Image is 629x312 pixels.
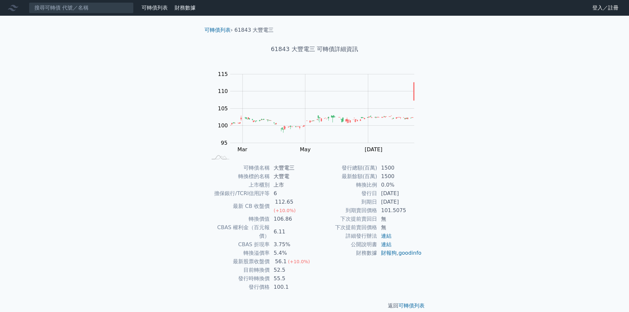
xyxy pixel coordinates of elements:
td: 擔保銀行/TCRI信用評等 [207,189,270,198]
td: 最新股票收盤價 [207,257,270,266]
li: › [204,26,233,34]
a: 財務數據 [175,5,196,11]
a: 可轉債列表 [398,303,425,309]
td: 1500 [377,164,422,172]
g: Series [230,83,414,133]
td: 3.75% [270,240,314,249]
a: 連結 [381,241,391,248]
g: Chart [215,71,424,153]
a: 可轉債列表 [142,5,168,11]
td: 到期日 [314,198,377,206]
tspan: Mar [238,146,248,153]
td: [DATE] [377,198,422,206]
td: 1500 [377,172,422,181]
tspan: [DATE] [365,146,382,153]
a: 連結 [381,233,391,239]
td: 目前轉換價 [207,266,270,274]
td: 到期賣回價格 [314,206,377,215]
td: [DATE] [377,189,422,198]
td: 大豐電三 [270,164,314,172]
tspan: 115 [218,71,228,77]
a: goodinfo [398,250,421,256]
td: 公開說明書 [314,240,377,249]
span: (+10.0%) [274,208,295,213]
td: 5.4% [270,249,314,257]
tspan: 100 [218,122,228,129]
td: 可轉債名稱 [207,164,270,172]
div: 56.1 [274,257,288,266]
td: 大豐電 [270,172,314,181]
td: 最新 CB 收盤價 [207,198,270,215]
td: 下次提前賣回日 [314,215,377,223]
td: 上市櫃別 [207,181,270,189]
td: 106.86 [270,215,314,223]
td: 55.5 [270,274,314,283]
td: , [377,249,422,257]
td: 詳細發行辦法 [314,232,377,240]
td: 6 [270,189,314,198]
td: 上市 [270,181,314,189]
td: 轉換標的名稱 [207,172,270,181]
td: 下次提前賣回價格 [314,223,377,232]
td: 財務數據 [314,249,377,257]
p: 返回 [199,302,430,310]
tspan: 110 [218,88,228,94]
a: 登入／註冊 [587,3,624,13]
span: (+10.0%) [288,259,310,264]
td: CBAS 折現率 [207,240,270,249]
td: 發行日 [314,189,377,198]
tspan: May [300,146,311,153]
td: 轉換溢價率 [207,249,270,257]
td: 無 [377,215,422,223]
td: 轉換比例 [314,181,377,189]
tspan: 105 [218,105,228,112]
td: 0.0% [377,181,422,189]
td: 轉換價值 [207,215,270,223]
td: 最新餘額(百萬) [314,172,377,181]
td: 101.5075 [377,206,422,215]
td: CBAS 權利金（百元報價） [207,223,270,240]
li: 61843 大豐電三 [235,26,274,34]
h1: 61843 大豐電三 可轉債詳細資訊 [199,45,430,54]
td: 6.11 [270,223,314,240]
td: 100.1 [270,283,314,291]
td: 52.5 [270,266,314,274]
td: 無 [377,223,422,232]
td: 發行總額(百萬) [314,164,377,172]
a: 財報狗 [381,250,397,256]
input: 搜尋可轉債 代號／名稱 [29,2,134,13]
td: 發行時轉換價 [207,274,270,283]
div: 112.65 [274,198,295,206]
td: 發行價格 [207,283,270,291]
a: 可轉債列表 [204,27,231,33]
tspan: 95 [221,140,227,146]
